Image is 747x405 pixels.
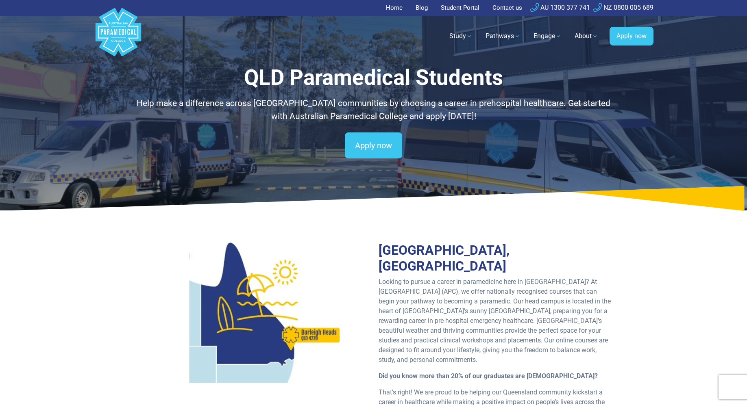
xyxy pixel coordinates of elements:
[94,16,143,57] a: Australian Paramedical College
[529,25,566,48] a: Engage
[136,65,612,91] h1: QLD Paramedical Students
[136,97,612,123] p: Help make a difference across [GEOGRAPHIC_DATA] communities by choosing a career in prehospital h...
[379,277,612,365] p: Looking to pursue a career in paramedicine here in [GEOGRAPHIC_DATA]? At [GEOGRAPHIC_DATA] (APC),...
[593,4,653,11] a: NZ 0800 005 689
[379,243,612,274] h2: [GEOGRAPHIC_DATA], [GEOGRAPHIC_DATA]
[570,25,603,48] a: About
[379,372,598,380] strong: Did you know more than 20% of our graduates are [DEMOGRAPHIC_DATA]?
[444,25,477,48] a: Study
[481,25,525,48] a: Pathways
[345,132,402,158] a: Apply now
[610,27,653,45] a: Apply now
[530,4,590,11] a: AU 1300 377 741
